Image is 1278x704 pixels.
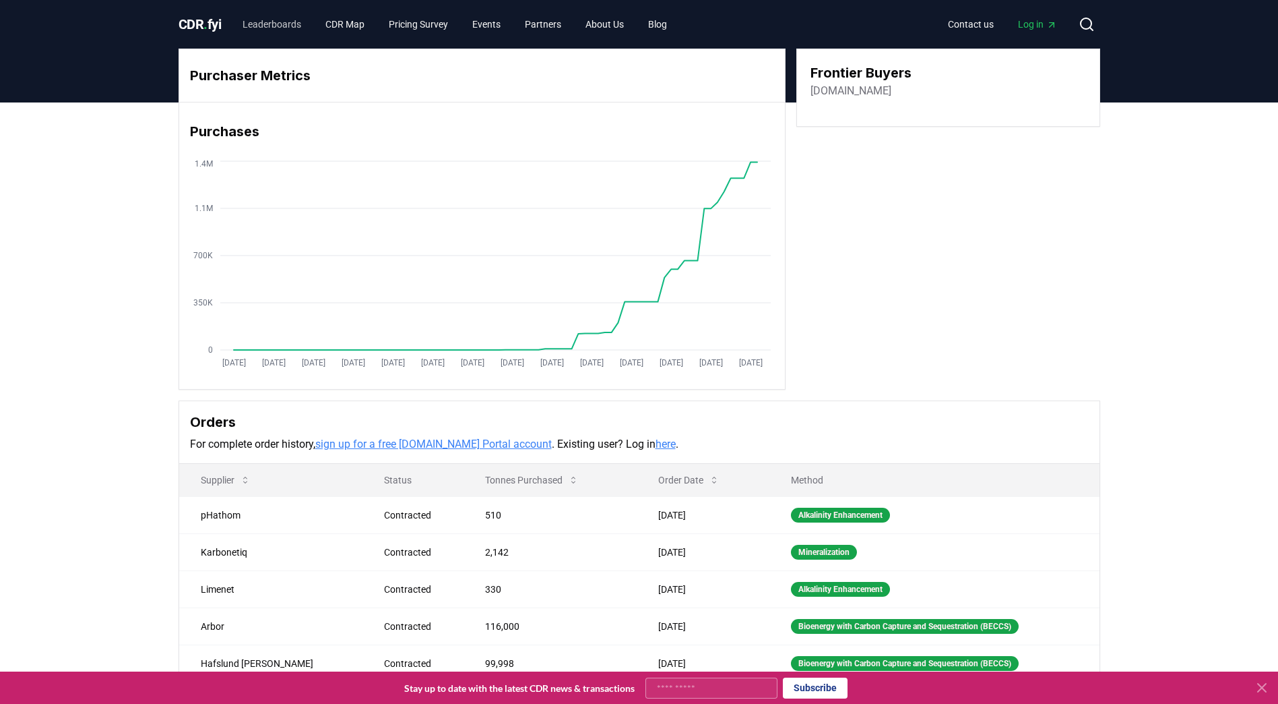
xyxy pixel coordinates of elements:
h3: Purchaser Metrics [190,65,774,86]
div: Mineralization [791,545,857,560]
a: Contact us [937,12,1004,36]
tspan: [DATE] [420,358,444,368]
a: CDR Map [315,12,375,36]
a: Leaderboards [232,12,312,36]
tspan: 1.1M [195,204,213,213]
a: Partners [514,12,572,36]
td: [DATE] [637,645,769,682]
td: Karbonetiq [179,533,363,570]
div: Contracted [384,546,453,559]
td: Limenet [179,570,363,608]
div: Contracted [384,657,453,670]
span: . [203,16,207,32]
div: Contracted [384,620,453,633]
a: Blog [637,12,678,36]
td: [DATE] [637,570,769,608]
tspan: 700K [193,251,213,260]
td: 330 [464,570,637,608]
tspan: [DATE] [659,358,682,368]
button: Order Date [647,467,730,494]
tspan: [DATE] [540,358,563,368]
td: [DATE] [637,533,769,570]
td: 510 [464,496,637,533]
a: here [656,438,676,450]
a: Events [461,12,511,36]
p: For complete order history, . Existing user? Log in . [190,436,1089,452]
tspan: [DATE] [381,358,404,368]
tspan: [DATE] [579,358,603,368]
a: [DOMAIN_NAME] [810,83,891,99]
td: 116,000 [464,608,637,645]
td: [DATE] [637,496,769,533]
tspan: [DATE] [619,358,643,368]
a: sign up for a free [DOMAIN_NAME] Portal account [315,438,552,450]
div: Contracted [384,508,453,522]
h3: Frontier Buyers [810,63,912,83]
a: Log in [1007,12,1068,36]
h3: Orders [190,412,1089,432]
td: Hafslund [PERSON_NAME] [179,645,363,682]
tspan: 350K [193,298,213,307]
tspan: [DATE] [500,358,523,368]
tspan: [DATE] [738,358,762,368]
tspan: [DATE] [341,358,364,368]
td: 99,998 [464,645,637,682]
td: Arbor [179,608,363,645]
tspan: 1.4M [195,159,213,169]
td: 2,142 [464,533,637,570]
nav: Main [232,12,678,36]
div: Bioenergy with Carbon Capture and Sequestration (BECCS) [791,619,1019,634]
a: Pricing Survey [378,12,459,36]
button: Tonnes Purchased [474,467,589,494]
tspan: [DATE] [699,358,722,368]
a: CDR.fyi [179,15,222,34]
tspan: [DATE] [222,358,245,368]
p: Status [373,473,453,487]
tspan: [DATE] [301,358,325,368]
div: Alkalinity Enhancement [791,508,890,523]
tspan: [DATE] [460,358,484,368]
h3: Purchases [190,121,774,142]
td: [DATE] [637,608,769,645]
p: Method [780,473,1089,487]
span: CDR fyi [179,16,222,32]
tspan: [DATE] [261,358,285,368]
tspan: 0 [208,345,213,355]
td: pHathom [179,496,363,533]
a: About Us [575,12,635,36]
div: Contracted [384,583,453,596]
div: Alkalinity Enhancement [791,582,890,597]
div: Bioenergy with Carbon Capture and Sequestration (BECCS) [791,656,1019,671]
span: Log in [1018,18,1057,31]
button: Supplier [190,467,261,494]
nav: Main [937,12,1068,36]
